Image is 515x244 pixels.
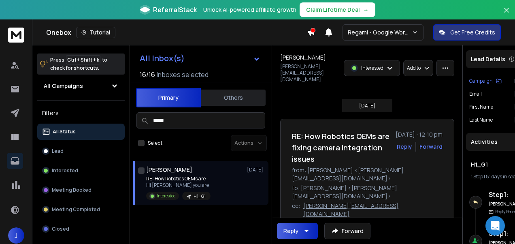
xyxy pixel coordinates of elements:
[469,117,493,123] p: Last Name
[133,50,267,66] button: All Inbox(s)
[140,54,185,62] h1: All Inbox(s)
[146,176,211,182] p: RE: How Robotics OEMs are
[37,163,125,179] button: Interested
[52,148,64,154] p: Lead
[300,2,375,17] button: Claim Lifetime Deal→
[52,226,69,232] p: Closed
[292,131,391,165] h1: RE: How Robotics OEMs are fixing camera integration issues
[8,227,24,244] button: J
[37,143,125,159] button: Lead
[247,167,265,173] p: [DATE]
[148,140,162,146] label: Select
[471,55,505,63] p: Lead Details
[201,89,266,107] button: Others
[303,202,443,218] p: [PERSON_NAME][EMAIL_ADDRESS][DOMAIN_NAME]
[37,182,125,198] button: Meeting Booked
[469,104,493,110] p: First Name
[469,78,502,84] button: Campaign
[292,202,300,218] p: cc:
[469,78,493,84] p: Campaign
[46,27,307,38] div: Onebox
[283,227,298,235] div: Reply
[433,24,501,41] button: Get Free Credits
[485,216,505,235] div: Open Intercom Messenger
[157,193,176,199] p: Interested
[146,166,192,174] h1: [PERSON_NAME]
[44,82,83,90] h1: All Campaigns
[53,128,76,135] p: All Status
[37,201,125,218] button: Meeting Completed
[407,65,421,71] p: Add to
[396,131,443,139] p: [DATE] : 12:10 pm
[501,5,512,24] button: Close banner
[37,78,125,94] button: All Campaigns
[277,223,318,239] button: Reply
[52,187,92,193] p: Meeting Booked
[324,223,370,239] button: Forward
[194,193,206,199] p: H1_G1
[66,55,100,64] span: Ctrl + Shift + k
[280,54,326,62] h1: [PERSON_NAME]
[292,184,443,200] p: to: [PERSON_NAME] <[PERSON_NAME][EMAIL_ADDRESS][DOMAIN_NAME]>
[140,70,155,79] span: 16 / 16
[361,65,383,71] p: Interested
[359,103,375,109] p: [DATE]
[50,56,107,72] p: Press to check for shortcuts.
[348,28,412,36] p: Regami - Google Workspace
[37,124,125,140] button: All Status
[419,143,443,151] div: Forward
[363,6,369,14] span: →
[157,70,209,79] h3: Inboxes selected
[146,182,211,188] p: Hi [PERSON_NAME] you are
[153,5,197,15] span: ReferralStack
[203,6,296,14] p: Unlock AI-powered affiliate growth
[37,221,125,237] button: Closed
[76,27,115,38] button: Tutorial
[450,28,495,36] p: Get Free Credits
[292,166,443,182] p: from: [PERSON_NAME] <[PERSON_NAME][EMAIL_ADDRESS][DOMAIN_NAME]>
[471,173,483,180] span: 1 Step
[280,63,339,83] p: [PERSON_NAME][EMAIL_ADDRESS][DOMAIN_NAME]
[52,206,100,213] p: Meeting Completed
[469,91,482,97] p: Email
[52,167,78,174] p: Interested
[37,107,125,119] h3: Filters
[136,88,201,107] button: Primary
[397,143,412,151] button: Reply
